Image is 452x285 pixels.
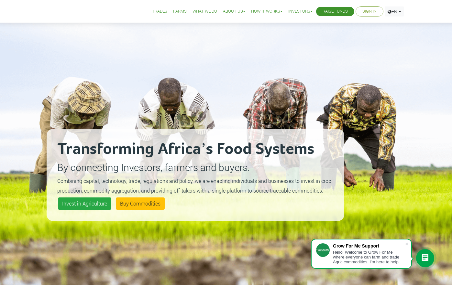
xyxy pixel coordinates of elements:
small: Combining capital, technology, trade, regulations and policy, we are enabling individuals and bus... [57,177,331,194]
a: Farms [173,8,187,15]
a: Raise Funds [323,8,348,15]
div: Hello! Welcome to Grow For Me where everyone can farm and trade Agric commodities. I'm here to help. [333,250,405,264]
a: Buy Commodities [116,197,165,210]
h2: Transforming Africa’s Food Systems [57,140,334,159]
a: About Us [223,8,245,15]
a: Investors [288,8,313,15]
a: Trades [152,8,167,15]
div: Grow For Me Support [333,243,405,248]
a: Invest in Agriculture [58,197,111,210]
a: EN [385,6,404,16]
a: What We Do [193,8,217,15]
p: By connecting Investors, farmers and buyers. [57,160,334,174]
a: Sign In [362,8,377,15]
a: How it Works [251,8,282,15]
